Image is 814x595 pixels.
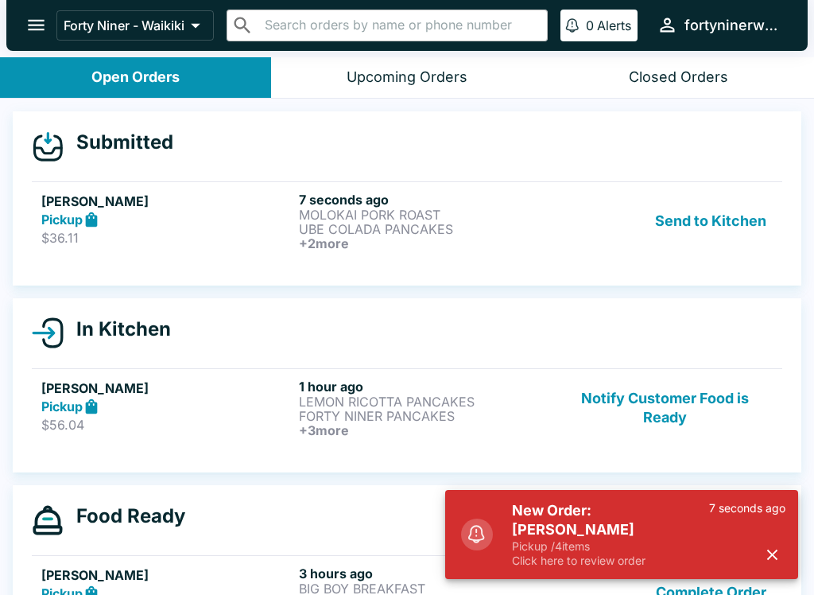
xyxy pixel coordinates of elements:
[649,192,773,251] button: Send to Kitchen
[64,317,171,341] h4: In Kitchen
[64,17,184,33] p: Forty Niner - Waikiki
[597,17,631,33] p: Alerts
[299,395,550,409] p: LEMON RICOTTA PANCAKES
[347,68,467,87] div: Upcoming Orders
[299,236,550,251] h6: + 2 more
[629,68,728,87] div: Closed Orders
[32,368,782,447] a: [PERSON_NAME]Pickup$56.041 hour agoLEMON RICOTTA PANCAKESFORTY NINER PANCAKES+3moreNotify Custome...
[41,417,293,433] p: $56.04
[299,423,550,437] h6: + 3 more
[299,192,550,208] h6: 7 seconds ago
[41,399,83,414] strong: Pickup
[557,379,773,437] button: Notify Customer Food is Ready
[16,5,56,45] button: open drawer
[299,566,550,581] h6: 3 hours ago
[91,68,180,87] div: Open Orders
[41,230,293,246] p: $36.11
[41,192,293,211] h5: [PERSON_NAME]
[41,379,293,398] h5: [PERSON_NAME]
[32,181,782,260] a: [PERSON_NAME]Pickup$36.117 seconds agoMOLOKAI PORK ROASTUBE COLADA PANCAKES+2moreSend to Kitchen
[41,212,83,227] strong: Pickup
[64,130,173,154] h4: Submitted
[586,17,594,33] p: 0
[56,10,214,41] button: Forty Niner - Waikiki
[64,504,185,528] h4: Food Ready
[650,8,789,42] button: fortyninerwaikiki
[512,554,709,568] p: Click here to review order
[41,566,293,585] h5: [PERSON_NAME]
[299,222,550,236] p: UBE COLADA PANCAKES
[299,379,550,395] h6: 1 hour ago
[512,501,709,539] h5: New Order: [PERSON_NAME]
[260,14,541,37] input: Search orders by name or phone number
[709,501,785,515] p: 7 seconds ago
[299,409,550,423] p: FORTY NINER PANCAKES
[299,208,550,222] p: MOLOKAI PORK ROAST
[512,539,709,554] p: Pickup / 4 items
[684,16,782,35] div: fortyninerwaikiki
